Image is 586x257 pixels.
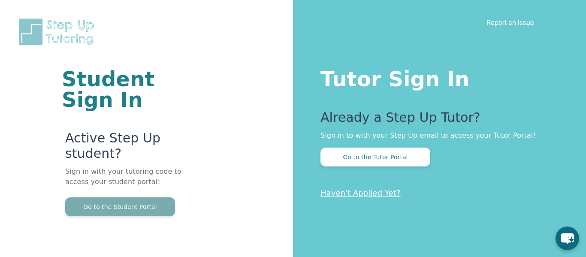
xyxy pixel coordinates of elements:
h1: Tutor Sign In [320,65,552,89]
img: Step Up Tutoring horizontal logo [17,17,100,47]
p: Already a Step Up Tutor? [320,110,552,130]
p: Active Step Up student? [65,130,190,166]
p: Sign in with your tutoring code to access your student portal! [65,166,190,197]
a: Go to the Student Portal [65,203,175,211]
button: Go to the Student Portal [65,197,175,216]
a: Haven't Applied Yet? [320,188,401,197]
a: Report an Issue [486,18,534,27]
h1: Student Sign In [62,69,190,110]
button: chat-button [556,227,579,250]
a: Go to the Tutor Portal [320,153,430,161]
p: Sign in to with your Step Up email to access your Tutor Portal! [320,130,552,141]
button: Go to the Tutor Portal [320,148,430,166]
